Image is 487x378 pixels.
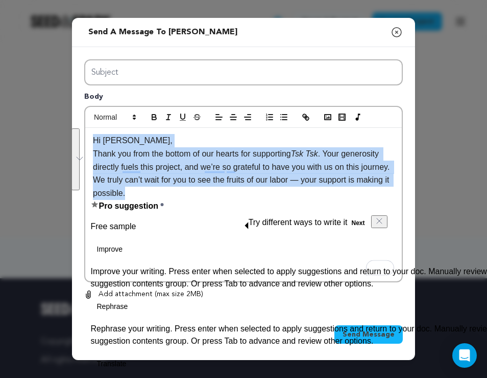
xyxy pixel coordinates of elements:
p: Hi [PERSON_NAME], [93,134,394,147]
button: Add attachment (max size 2MB) [84,288,203,301]
h2: Send a message to [PERSON_NAME] [84,22,241,42]
p: Body [84,92,403,106]
input: Enter subject [84,59,403,85]
em: Tsk Tsk [291,149,318,158]
div: To enrich screen reader interactions, please activate Accessibility in Grammarly extension settings [85,128,402,281]
p: Thank you from the bottom of our hearts for supporting . Your generosity directly fuels this proj... [93,147,394,199]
